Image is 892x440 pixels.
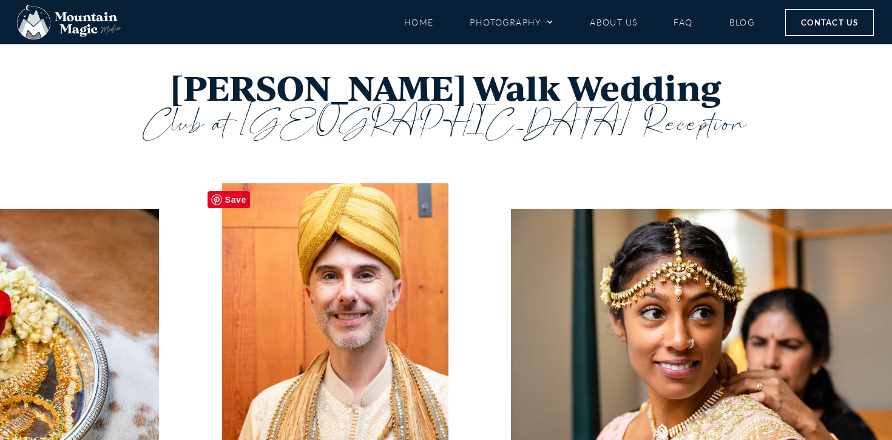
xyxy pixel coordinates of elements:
h3: Club at [GEOGRAPHIC_DATA] Reception [82,107,810,141]
a: About Us [590,12,637,33]
span: Save [208,191,251,208]
img: Mountain Magic Media photography logo Crested Butte Photographer [17,5,121,40]
a: Blog [729,12,755,33]
a: Home [404,12,434,33]
a: Contact Us [785,9,874,36]
span: Contact Us [801,16,858,29]
a: FAQ [674,12,692,33]
a: Photography [470,12,553,33]
nav: Menu [404,12,755,33]
h1: [PERSON_NAME] Walk Wedding [82,69,810,107]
